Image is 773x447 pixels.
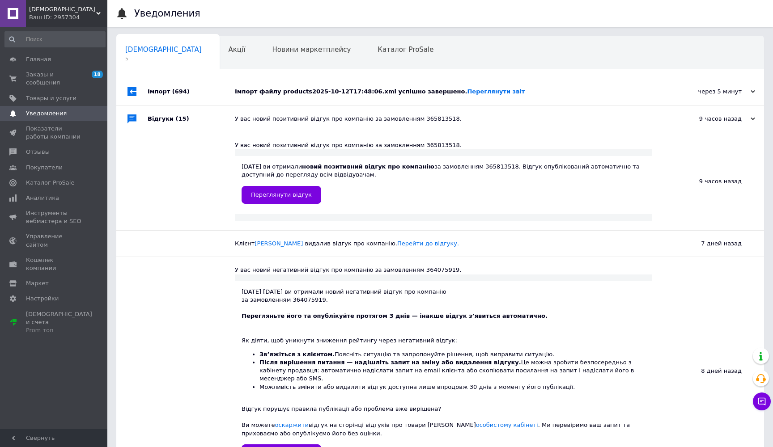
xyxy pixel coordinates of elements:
span: Харизма [29,5,96,13]
li: Це можна зробити безпосередньо з кабінету продавця: автоматично надіслати запит на email клієнта ... [259,358,646,383]
div: У вас новий позитивний відгук про компанію за замовленням 365813518. [235,115,666,123]
span: (15) [176,115,189,122]
a: особистому кабінеті [476,422,538,428]
span: Уведомления [26,110,67,118]
a: Переглянути відгук [242,186,321,204]
span: Маркет [26,279,49,287]
div: У вас новий позитивний відгук про компанію за замовленням 365813518. [235,141,652,149]
span: Показатели работы компании [26,125,83,141]
span: Кошелек компании [26,256,83,272]
span: Отзывы [26,148,50,156]
span: Управление сайтом [26,232,83,249]
span: Каталог ProSale [378,46,433,54]
a: Переглянути звіт [467,88,525,95]
span: Акції [229,46,246,54]
div: Ваш ID: 2957304 [29,13,107,21]
span: Клієнт [235,240,459,247]
span: (694) [172,88,190,95]
a: оскаржити [275,422,309,428]
span: [DEMOGRAPHIC_DATA] [125,46,202,54]
div: Імпорт [148,78,235,105]
input: Поиск [4,31,106,47]
b: Зв’яжіться з клієнтом. [259,351,335,358]
div: Як діяти, щоб уникнути зниження рейтингу через негативний відгук: Відгук порушує правила публікац... [242,329,646,438]
h1: Уведомления [134,8,200,19]
span: Аналитика [26,194,59,202]
div: через 5 минут [666,88,755,96]
span: Каталог ProSale [26,179,74,187]
span: Новини маркетплейсу [272,46,351,54]
div: 9 часов назад [666,115,755,123]
li: Поясніть ситуацію та запропонуйте рішення, щоб виправити ситуацію. [259,350,646,358]
span: Покупатели [26,164,63,172]
a: [PERSON_NAME] [255,240,303,247]
span: видалив відгук про компанію. [305,240,459,247]
span: Главная [26,55,51,63]
span: Настройки [26,295,59,303]
b: Після вирішення питання — надішліть запит на зміну або видалення відгуку. [259,359,521,366]
div: Prom топ [26,326,92,334]
button: Чат с покупателем [753,392,771,410]
span: 18 [92,71,103,78]
span: 5 [125,55,202,62]
span: Товары и услуги [26,94,76,102]
span: Инструменты вебмастера и SEO [26,209,83,225]
div: 9 часов назад [652,132,764,230]
div: Імпорт файлу products2025-10-12T17:48:06.xml успішно завершено. [235,88,666,96]
div: [DATE] ви отримали за замовленням 365813518. Відгук опублікований автоматично та доступний до пер... [242,163,646,203]
span: Заказы и сообщения [26,71,83,87]
b: новий позитивний відгук про компанію [302,163,434,170]
a: Перейти до відгуку. [397,240,459,247]
span: Переглянути відгук [251,191,312,198]
b: Перегляньте його та опублікуйте протягом 3 днів — інакше відгук з’явиться автоматично. [242,312,548,319]
div: У вас новий негативний відгук про компанію за замовленням 364075919. [235,266,652,274]
div: 7 дней назад [652,231,764,257]
li: Можливість змінити або видалити відгук доступна лише впродовж 30 днів з моменту його публікації. [259,383,646,391]
div: Відгуки [148,105,235,132]
span: [DEMOGRAPHIC_DATA] и счета [26,310,92,335]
